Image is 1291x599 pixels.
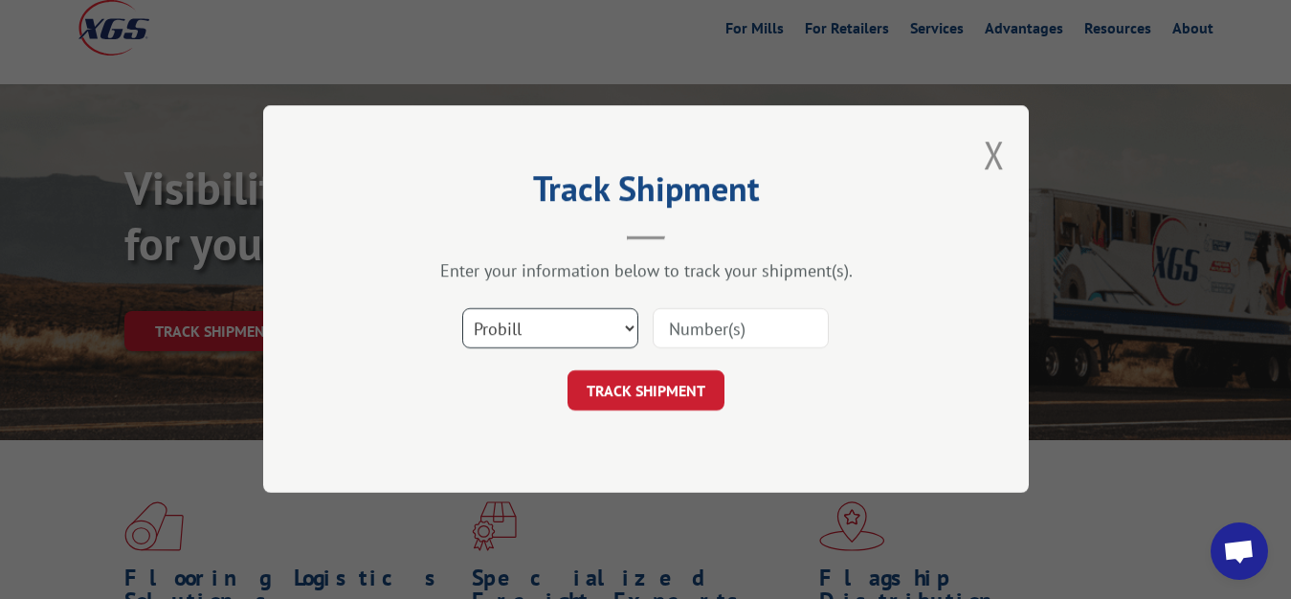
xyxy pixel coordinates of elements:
div: Enter your information below to track your shipment(s). [359,260,933,282]
button: Close modal [984,129,1005,180]
h2: Track Shipment [359,175,933,211]
div: Open chat [1211,522,1268,580]
input: Number(s) [653,309,829,349]
button: TRACK SHIPMENT [568,371,724,411]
